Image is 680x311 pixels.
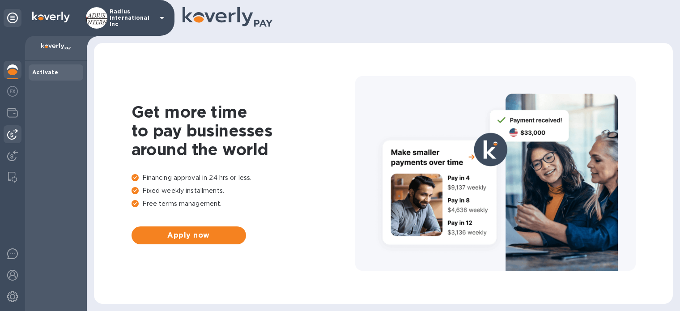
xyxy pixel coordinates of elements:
[132,186,355,196] p: Fixed weekly installments.
[132,199,355,209] p: Free terms management.
[110,9,154,27] p: Radius International Inc
[4,9,21,27] div: Unpin categories
[32,69,58,76] b: Activate
[32,12,70,22] img: Logo
[7,107,18,118] img: Wallets
[132,226,246,244] button: Apply now
[7,86,18,97] img: Foreign exchange
[132,173,355,183] p: Financing approval in 24 hrs or less.
[139,230,239,241] span: Apply now
[132,102,355,159] h1: Get more time to pay businesses around the world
